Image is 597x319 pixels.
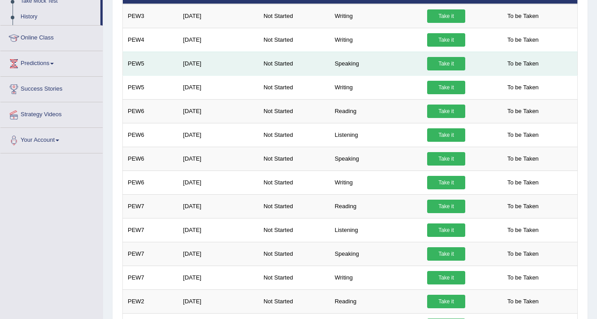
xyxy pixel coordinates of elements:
[178,170,259,194] td: [DATE]
[330,52,422,75] td: Speaking
[259,242,330,266] td: Not Started
[123,123,178,147] td: PEW6
[427,105,465,118] a: Take it
[330,75,422,99] td: Writing
[503,176,543,189] span: To be Taken
[123,28,178,52] td: PEW4
[123,218,178,242] td: PEW7
[259,123,330,147] td: Not Started
[259,289,330,313] td: Not Started
[123,289,178,313] td: PEW2
[330,170,422,194] td: Writing
[427,128,465,142] a: Take it
[0,102,103,125] a: Strategy Videos
[427,81,465,94] a: Take it
[330,28,422,52] td: Writing
[330,218,422,242] td: Listening
[330,266,422,289] td: Writing
[123,4,178,28] td: PEW3
[427,176,465,189] a: Take it
[330,289,422,313] td: Reading
[427,152,465,166] a: Take it
[330,194,422,218] td: Reading
[503,152,543,166] span: To be Taken
[0,128,103,150] a: Your Account
[503,105,543,118] span: To be Taken
[178,4,259,28] td: [DATE]
[330,4,422,28] td: Writing
[178,99,259,123] td: [DATE]
[178,266,259,289] td: [DATE]
[0,51,103,74] a: Predictions
[178,147,259,170] td: [DATE]
[503,9,543,23] span: To be Taken
[259,52,330,75] td: Not Started
[259,99,330,123] td: Not Started
[427,33,465,47] a: Take it
[178,218,259,242] td: [DATE]
[178,52,259,75] td: [DATE]
[427,247,465,261] a: Take it
[503,223,543,237] span: To be Taken
[123,52,178,75] td: PEW5
[427,57,465,70] a: Take it
[503,200,543,213] span: To be Taken
[0,77,103,99] a: Success Stories
[178,28,259,52] td: [DATE]
[123,242,178,266] td: PEW7
[259,218,330,242] td: Not Started
[427,9,465,23] a: Take it
[259,75,330,99] td: Not Started
[178,289,259,313] td: [DATE]
[503,33,543,47] span: To be Taken
[330,99,422,123] td: Reading
[427,200,465,213] a: Take it
[503,128,543,142] span: To be Taken
[178,194,259,218] td: [DATE]
[123,170,178,194] td: PEW6
[123,194,178,218] td: PEW7
[427,271,465,284] a: Take it
[0,26,103,48] a: Online Class
[503,57,543,70] span: To be Taken
[259,170,330,194] td: Not Started
[330,242,422,266] td: Speaking
[503,295,543,308] span: To be Taken
[427,223,465,237] a: Take it
[503,271,543,284] span: To be Taken
[17,9,100,25] a: History
[178,242,259,266] td: [DATE]
[259,4,330,28] td: Not Started
[259,266,330,289] td: Not Started
[123,147,178,170] td: PEW6
[259,194,330,218] td: Not Started
[330,123,422,147] td: Listening
[123,99,178,123] td: PEW6
[123,75,178,99] td: PEW5
[330,147,422,170] td: Speaking
[259,28,330,52] td: Not Started
[178,75,259,99] td: [DATE]
[123,266,178,289] td: PEW7
[427,295,465,308] a: Take it
[503,81,543,94] span: To be Taken
[259,147,330,170] td: Not Started
[178,123,259,147] td: [DATE]
[503,247,543,261] span: To be Taken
